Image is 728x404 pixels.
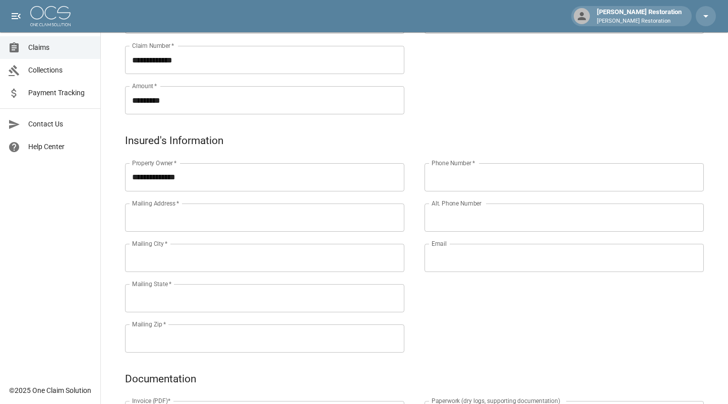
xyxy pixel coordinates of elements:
label: Mailing Address [132,199,179,208]
span: Claims [28,42,92,53]
img: ocs-logo-white-transparent.png [30,6,71,26]
div: © 2025 One Claim Solution [9,385,91,395]
span: Contact Us [28,119,92,129]
label: Property Owner [132,159,177,167]
span: Payment Tracking [28,88,92,98]
div: [PERSON_NAME] Restoration [593,7,686,25]
button: open drawer [6,6,26,26]
label: Alt. Phone Number [432,199,481,208]
label: Email [432,239,447,248]
span: Help Center [28,142,92,152]
label: Amount [132,82,157,90]
p: [PERSON_NAME] Restoration [597,17,682,26]
label: Phone Number [432,159,475,167]
label: Claim Number [132,41,174,50]
label: Mailing City [132,239,168,248]
span: Collections [28,65,92,76]
label: Mailing State [132,280,171,288]
label: Mailing Zip [132,320,166,328]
